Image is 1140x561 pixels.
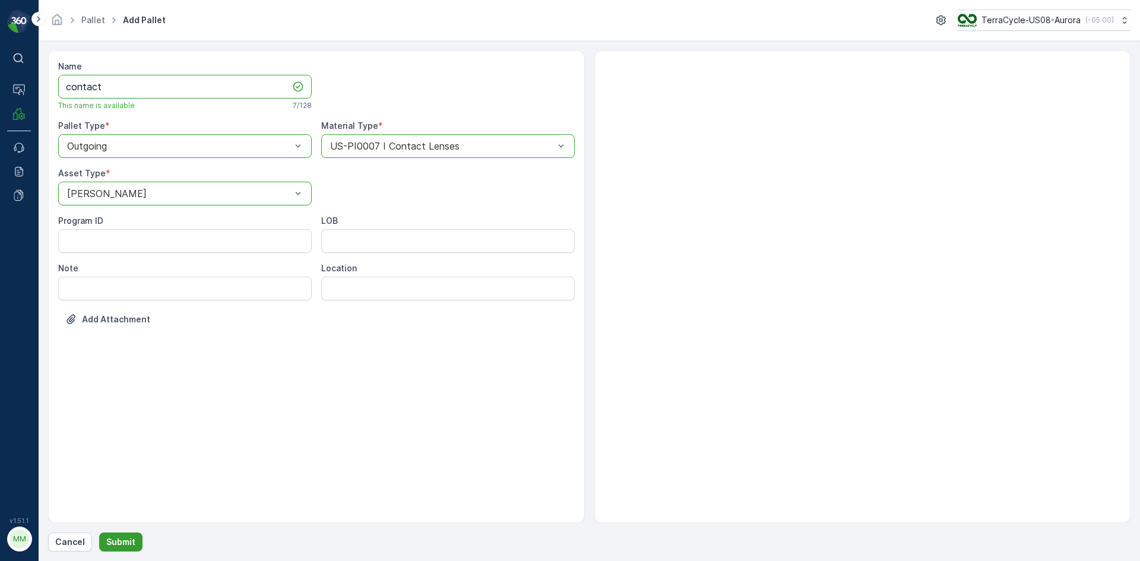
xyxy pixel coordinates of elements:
button: Cancel [48,533,92,552]
p: 7 / 128 [293,101,312,110]
p: Add Attachment [82,313,150,325]
span: Pallet_US08 #8963 [39,195,117,205]
label: LOB [321,215,338,226]
span: Net Weight : [10,234,62,244]
span: Name : [10,195,39,205]
label: Asset Type [58,168,106,178]
span: Tare Weight : [10,253,66,264]
div: MM [10,530,29,549]
p: Pallet_US08 #8963 [524,10,615,24]
label: Material Type [321,121,378,131]
button: Upload File [58,310,157,329]
img: logo [7,9,31,33]
p: Cancel [55,536,85,548]
label: Location [321,263,357,273]
span: Material : [10,293,50,303]
span: Total Weight : [10,214,69,224]
p: Submit [106,536,135,548]
p: TerraCycle-US08-Aurora [981,14,1081,26]
span: Add Pallet [121,14,168,26]
label: Program ID [58,215,103,226]
span: [PERSON_NAME] [63,273,131,283]
button: MM [7,527,31,552]
span: 70 [69,214,80,224]
p: ( -05:00 ) [1085,15,1114,25]
label: Name [58,61,82,71]
span: US-A0101 I Gloves & Safety - Decanted [50,293,212,303]
span: 70 [66,253,77,264]
span: Asset Type : [10,273,63,283]
button: TerraCycle-US08-Aurora(-05:00) [958,9,1130,31]
img: image_ci7OI47.png [958,14,977,27]
span: v 1.51.1 [7,517,31,524]
button: Submit [99,533,142,552]
a: Pallet [81,15,105,25]
span: - [62,234,66,244]
label: Pallet Type [58,121,105,131]
a: Homepage [50,18,64,28]
span: This name is available [58,101,135,110]
label: Note [58,263,78,273]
